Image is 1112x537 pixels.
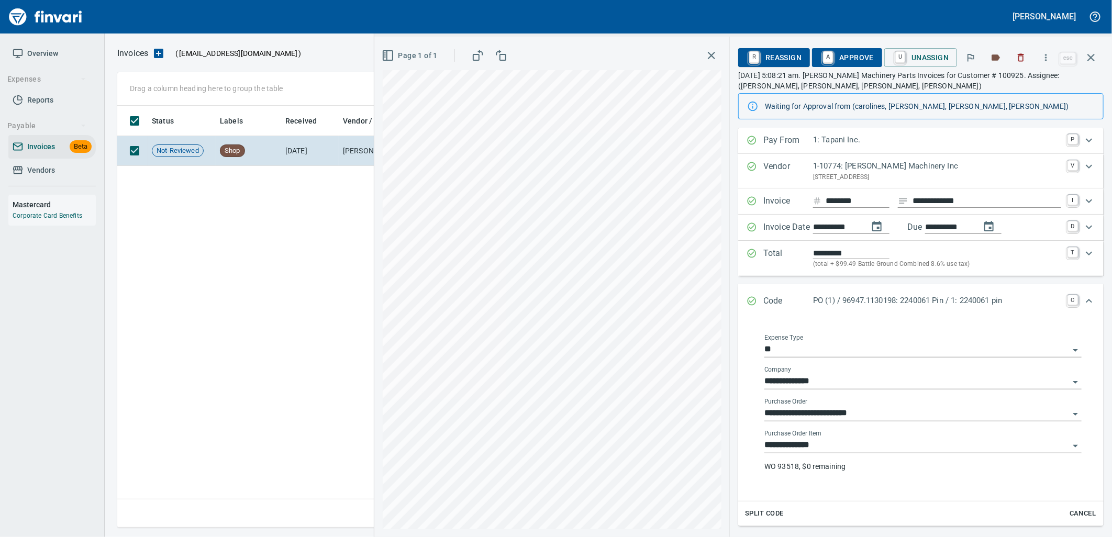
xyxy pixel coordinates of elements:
button: AApprove [812,48,882,67]
span: Payable [7,119,86,132]
button: Discard [1009,46,1032,69]
span: Vendors [27,164,55,177]
div: Expand [738,128,1104,154]
a: Corporate Card Benefits [13,212,82,219]
span: Approve [820,49,874,66]
p: [DATE] 5:08:21 am. [PERSON_NAME] Machinery Parts Invoices for Customer # 100925. Assignee: ([PERS... [738,70,1104,91]
label: Purchase Order [764,399,808,405]
span: Reassign [747,49,802,66]
p: Invoices [117,47,148,60]
a: InvoicesBeta [8,135,96,159]
svg: Invoice number [813,195,821,207]
a: U [895,51,905,63]
nav: breadcrumb [117,47,148,60]
p: WO 93518, $0 remaining [764,461,1082,472]
button: [PERSON_NAME] [1010,8,1078,25]
span: Close invoice [1058,45,1104,70]
button: Split Code [742,506,786,522]
p: Pay From [763,134,813,148]
p: [STREET_ADDRESS] [813,172,1061,183]
span: Status [152,115,174,127]
span: Beta [70,141,92,153]
p: Drag a column heading here to group the table [130,83,283,94]
span: Shop [220,146,244,156]
span: Reports [27,94,53,107]
a: esc [1060,52,1076,64]
label: Purchase Order Item [764,431,821,437]
div: Waiting for Approval from (carolines, [PERSON_NAME], [PERSON_NAME], [PERSON_NAME]) [765,97,1095,116]
span: Received [285,115,330,127]
a: V [1067,160,1078,171]
td: [DATE] [281,136,339,166]
p: PO (1) / 96947.1130198: 2240061 Pin / 1: 2240061 pin [813,295,1061,307]
p: 1: Tapani Inc. [813,134,1061,146]
div: Expand [738,241,1104,276]
button: Labels [984,46,1007,69]
div: Expand [738,215,1104,241]
a: C [1067,295,1078,305]
span: Status [152,115,187,127]
h6: Mastercard [13,199,96,210]
button: Open [1068,375,1083,389]
span: Vendor / From [343,115,391,127]
p: Due [907,221,957,233]
a: T [1067,247,1078,258]
div: Expand [738,188,1104,215]
button: Open [1068,407,1083,421]
p: Vendor [763,160,813,182]
a: A [823,51,833,63]
button: Flag [959,46,982,69]
button: Page 1 of 1 [380,46,442,65]
button: Payable [3,116,91,136]
span: Received [285,115,317,127]
p: Total [763,247,813,270]
button: RReassign [738,48,810,67]
p: (total + $99.49 Battle Ground Combined 8.6% use tax) [813,259,1061,270]
button: Open [1068,343,1083,357]
button: Cancel [1066,506,1099,522]
span: Invoices [27,140,55,153]
svg: Invoice description [898,196,908,206]
button: UUnassign [884,48,957,67]
button: Open [1068,439,1083,453]
span: Overview [27,47,58,60]
label: Expense Type [764,335,803,341]
span: Not-Reviewed [152,146,203,156]
p: Invoice [763,195,813,208]
button: change due date [976,214,1002,239]
div: Expand [738,319,1104,526]
a: Overview [8,42,96,65]
span: Labels [220,115,243,127]
p: Invoice Date [763,221,813,234]
button: More [1035,46,1058,69]
a: Vendors [8,159,96,182]
a: Reports [8,88,96,112]
span: [EMAIL_ADDRESS][DOMAIN_NAME] [178,48,298,59]
p: Code [763,295,813,308]
div: Expand [738,284,1104,319]
a: I [1067,195,1078,205]
span: Page 1 of 1 [384,49,438,62]
button: Upload an Invoice [148,47,169,60]
button: change date [864,214,889,239]
span: Split Code [745,508,784,520]
span: Vendor / From [343,115,405,127]
img: Finvari [6,4,85,29]
p: ( ) [169,48,302,59]
h5: [PERSON_NAME] [1013,11,1076,22]
label: Company [764,367,792,373]
span: Unassign [893,49,949,66]
a: D [1067,221,1078,231]
span: Labels [220,115,257,127]
a: P [1067,134,1078,144]
td: [PERSON_NAME] Machinery Inc (1-10774) [339,136,443,166]
a: R [749,51,759,63]
span: Expenses [7,73,86,86]
span: Cancel [1069,508,1097,520]
button: Expenses [3,70,91,89]
p: 1-10774: [PERSON_NAME] Machinery Inc [813,160,1061,172]
div: Expand [738,154,1104,188]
